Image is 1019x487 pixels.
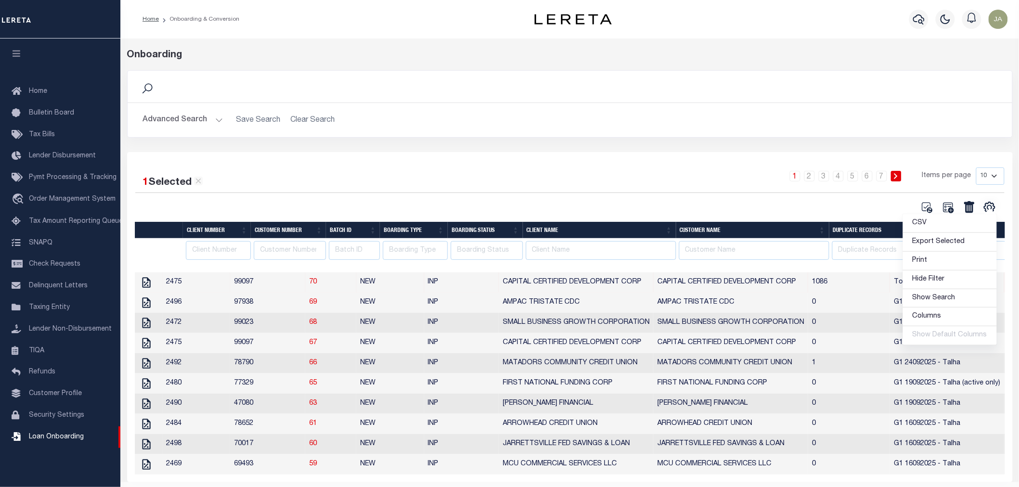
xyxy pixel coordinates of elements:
[808,434,890,454] td: 0
[903,308,997,326] a: Columns
[29,239,52,246] span: SNAPQ
[499,394,653,414] td: [PERSON_NAME] FINANCIAL
[913,257,928,264] span: Print
[29,218,123,225] span: Tax Amount Reporting Queue
[424,373,499,394] td: INP
[903,270,997,289] a: Hide Filter
[356,272,424,293] td: NEW
[829,222,912,238] th: Duplicate Records: activate to sort column ascending
[499,353,653,373] td: MATADORS COMMUNITY CREDIT UNION
[790,171,800,181] a: 1
[653,414,808,434] td: ARROWHEAD CREDIT UNION
[903,289,997,308] a: Show Search
[808,394,890,414] td: 0
[230,293,305,313] td: 97938
[653,313,808,333] td: SMALL BUSINESS GROWTH CORPORATION
[499,333,653,353] td: CAPITAL CERTIFIED DEVELOPMENT CORP
[29,347,44,354] span: TIQA
[890,272,1004,293] td: To re produce bug 47012
[163,394,231,414] td: 2490
[424,313,499,333] td: INP
[251,222,326,238] th: Customer Number: activate to sort column ascending
[804,171,815,181] a: 2
[499,293,653,313] td: AMPAC TRISTATE CDC
[424,414,499,434] td: INP
[143,16,159,22] a: Home
[890,313,1004,333] td: G1 26092025 - Talha
[890,333,1004,353] td: G1 25092025 - Talha
[309,319,317,326] a: 68
[29,412,84,419] span: Security Settings
[424,333,499,353] td: INP
[143,111,223,129] button: Advanced Search
[163,293,231,313] td: 2496
[808,373,890,394] td: 0
[356,434,424,454] td: NEW
[163,333,231,353] td: 2475
[356,454,424,474] td: NEW
[679,241,829,260] input: Customer Name
[163,414,231,434] td: 2484
[29,153,96,159] span: Lender Disbursement
[12,193,27,206] i: travel_explore
[309,420,317,427] a: 61
[890,394,1004,414] td: G1 19092025 - Talha
[890,414,1004,434] td: G1 16092025 - Talha
[309,400,317,407] a: 63
[143,175,203,191] div: Selected
[903,252,997,270] a: Print
[163,434,231,454] td: 2498
[230,434,305,454] td: 70017
[309,359,317,366] a: 66
[29,434,84,440] span: Loan Onboarding
[523,222,676,238] th: Client Name: activate to sort column ascending
[29,88,47,95] span: Home
[499,373,653,394] td: FIRST NATIONAL FUNDING CORP
[309,440,317,447] a: 60
[230,373,305,394] td: 77329
[29,110,74,116] span: Bulletin Board
[163,272,231,293] td: 2475
[29,174,117,181] span: Pymt Processing & Tracking
[808,333,890,353] td: 0
[163,313,231,333] td: 2472
[913,219,927,226] span: CSV
[29,196,116,203] span: Order Management System
[499,313,653,333] td: SMALL BUSINESS GROWTH CORPORATION
[833,171,844,181] a: 4
[186,241,251,260] input: Client Number
[424,434,499,454] td: INP
[819,171,829,181] a: 3
[890,373,1004,394] td: G1 19092025 - Talha (active only)
[499,414,653,434] td: ARROWHEAD CREDIT UNION
[424,454,499,474] td: INP
[808,293,890,313] td: 0
[832,241,912,260] input: Duplicate Records
[309,380,317,386] a: 65
[808,313,890,333] td: 0
[808,454,890,474] td: 0
[163,454,231,474] td: 2469
[808,353,890,373] td: 1
[448,222,523,238] th: Boarding Status: activate to sort column ascending
[499,454,653,474] td: MCU COMMERCIAL SERVICES LLC
[159,15,239,24] li: Onboarding & Conversion
[876,171,887,181] a: 7
[653,454,808,474] td: MCU COMMERCIAL SERVICES LLC
[230,414,305,434] td: 78652
[230,333,305,353] td: 99097
[653,353,808,373] td: MATADORS COMMUNITY CREDIT UNION
[424,293,499,313] td: INP
[356,394,424,414] td: NEW
[356,313,424,333] td: NEW
[653,272,808,293] td: CAPITAL CERTIFIED DEVELOPMENT CORP
[230,272,305,293] td: 99097
[922,171,971,181] span: Items per page
[808,414,890,434] td: 0
[29,131,55,138] span: Tax Bills
[356,293,424,313] td: NEW
[143,178,149,188] span: 1
[913,295,955,301] span: Show Search
[29,326,112,333] span: Lender Non-Disbursement
[451,241,523,260] input: Boarding Status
